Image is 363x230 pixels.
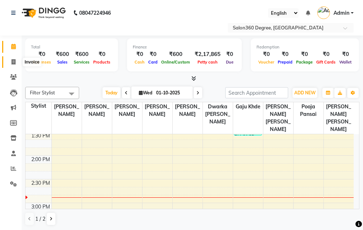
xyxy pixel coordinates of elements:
img: Admin [317,6,330,19]
div: ₹2,17,865 [192,50,223,58]
button: ADD NEW [292,88,317,98]
div: Stylist [26,102,51,110]
span: [PERSON_NAME] [173,102,203,119]
span: [PERSON_NAME] [52,102,82,119]
div: ₹0 [133,50,146,58]
div: ₹0 [314,50,337,58]
span: Products [91,60,112,65]
b: 08047224946 [79,3,111,23]
div: Invoice [23,58,41,66]
span: [PERSON_NAME] [142,102,172,119]
span: [PERSON_NAME] [82,102,112,119]
span: [PERSON_NAME] [PERSON_NAME] [324,102,354,134]
span: Sales [55,60,69,65]
div: ₹0 [294,50,314,58]
div: 3:00 PM [30,203,51,211]
span: Admin [333,9,349,17]
span: Gift Cards [314,60,337,65]
span: pooja pansai [294,102,323,119]
img: logo [18,3,68,23]
span: gaju khde [233,102,263,111]
span: Package [294,60,314,65]
div: 2:30 PM [30,179,51,187]
div: 2:00 PM [30,156,51,163]
span: Prepaid [276,60,294,65]
span: dwarka [PERSON_NAME] [203,102,233,126]
span: 1 / 2 [35,215,45,223]
div: Total [31,44,112,50]
div: ₹600 [159,50,192,58]
span: [PERSON_NAME] [112,102,142,119]
span: Wallet [337,60,353,65]
div: ₹0 [337,50,353,58]
span: Wed [137,90,154,95]
div: ₹0 [257,50,276,58]
span: Filter Stylist [30,90,55,95]
span: Petty cash [196,60,219,65]
div: Finance [133,44,236,50]
div: ₹0 [91,50,112,58]
span: Cash [133,60,146,65]
span: ADD NEW [294,90,316,95]
div: ₹0 [223,50,236,58]
span: Today [103,87,121,98]
div: ₹600 [72,50,91,58]
div: ₹600 [53,50,72,58]
div: Redemption [257,44,353,50]
div: ₹0 [31,50,53,58]
span: Voucher [257,60,276,65]
span: Card [146,60,159,65]
span: Online/Custom [159,60,192,65]
span: Due [224,60,235,65]
div: ₹0 [146,50,159,58]
input: Search Appointment [225,87,288,98]
span: [PERSON_NAME] [PERSON_NAME] [263,102,293,134]
div: ₹0 [276,50,294,58]
input: 2025-10-01 [154,88,190,98]
div: 1:30 PM [30,132,51,140]
span: Services [72,60,91,65]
